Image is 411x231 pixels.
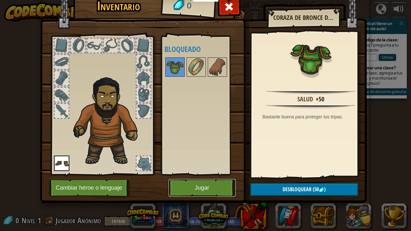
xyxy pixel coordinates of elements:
img: duelist_hair.png [70,73,149,166]
div: +50 [316,95,324,104]
button: Jugar [169,179,236,197]
img: portrait.png [187,58,205,76]
img: portrait.png [290,38,332,79]
span: Desbloquear [283,186,311,193]
button: Desbloquear(50) [250,183,358,196]
div: Salud [297,95,313,104]
span: ) [324,186,326,193]
img: hr.png [266,104,356,108]
div: Bastante buena para proteger tus tripas. [263,114,362,120]
span: (50 [311,186,319,193]
button: Cambiar héroe o lenguaje [49,179,131,197]
h2: Coraza de Bronce Deslustrada [273,14,334,21]
h4: Bloqueado [164,45,246,53]
img: gem.png [319,187,324,193]
img: portrait.png [208,58,226,76]
img: portrait.png [54,156,69,171]
img: portrait.png [166,58,184,76]
img: hr.png [266,90,356,94]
